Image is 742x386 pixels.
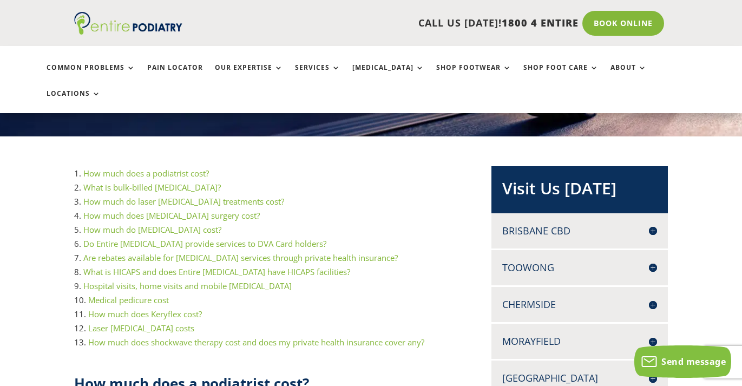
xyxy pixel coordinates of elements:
[502,298,656,311] h4: Chermside
[83,252,398,263] a: Are rebates available for [MEDICAL_DATA] services through private health insurance?
[502,177,656,205] h2: Visit Us [DATE]
[83,182,221,193] a: What is bulk-billed [MEDICAL_DATA]?
[83,168,209,179] a: How much does a podiatrist cost?
[83,280,292,291] a: Hospital visits, home visits and mobile [MEDICAL_DATA]
[610,64,647,87] a: About
[523,64,599,87] a: Shop Foot Care
[436,64,511,87] a: Shop Footwear
[502,335,656,348] h4: Morayfield
[83,266,350,277] a: What is HICAPS and does Entire [MEDICAL_DATA] have HICAPS facilities?
[209,16,579,30] p: CALL US [DATE]!
[83,210,260,221] a: How much does [MEDICAL_DATA] surgery cost?
[88,323,194,333] a: Laser [MEDICAL_DATA] costs
[83,238,326,249] a: Do Entire [MEDICAL_DATA] provide services to DVA Card holders?
[74,26,182,37] a: Entire Podiatry
[352,64,424,87] a: [MEDICAL_DATA]
[88,337,424,348] a: How much does shockwave therapy cost and does my private health insurance cover any?
[634,345,731,378] button: Send message
[582,11,664,36] a: Book Online
[295,64,340,87] a: Services
[88,295,169,305] a: Medical pedicure cost
[74,12,182,35] img: logo (1)
[83,224,221,235] a: How much do [MEDICAL_DATA] cost?
[215,64,283,87] a: Our Expertise
[661,356,726,368] span: Send message
[502,16,579,29] span: 1800 4 ENTIRE
[47,90,101,113] a: Locations
[83,196,284,207] a: How much do laser [MEDICAL_DATA] treatments cost?
[502,261,656,274] h4: Toowong
[502,224,656,238] h4: Brisbane CBD
[147,64,203,87] a: Pain Locator
[502,371,656,385] h4: [GEOGRAPHIC_DATA]
[88,309,202,319] a: How much does Keryflex cost?
[47,64,135,87] a: Common Problems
